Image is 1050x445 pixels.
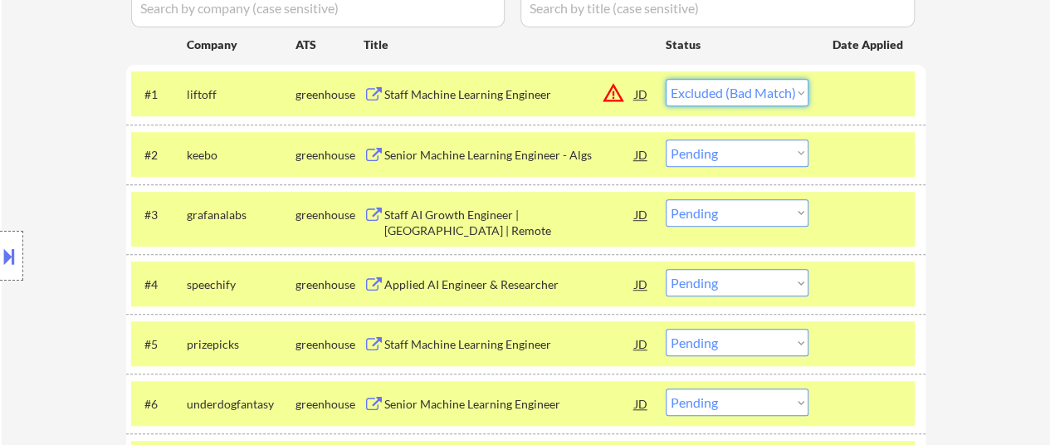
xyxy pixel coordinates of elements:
[384,276,635,293] div: Applied AI Engineer & Researcher
[384,396,635,413] div: Senior Machine Learning Engineer
[633,269,650,299] div: JD
[384,336,635,353] div: Staff Machine Learning Engineer
[187,86,295,103] div: liftoff
[384,86,635,103] div: Staff Machine Learning Engineer
[833,37,906,53] div: Date Applied
[384,147,635,164] div: Senior Machine Learning Engineer - Algs
[633,79,650,109] div: JD
[295,336,364,353] div: greenhouse
[666,29,808,59] div: Status
[384,207,635,239] div: Staff AI Growth Engineer | [GEOGRAPHIC_DATA] | Remote
[144,86,173,103] div: #1
[633,329,650,359] div: JD
[295,86,364,103] div: greenhouse
[295,207,364,223] div: greenhouse
[633,389,650,418] div: JD
[633,139,650,169] div: JD
[295,37,364,53] div: ATS
[187,37,295,53] div: Company
[633,199,650,229] div: JD
[295,276,364,293] div: greenhouse
[602,81,625,105] button: warning_amber
[364,37,650,53] div: Title
[295,396,364,413] div: greenhouse
[295,147,364,164] div: greenhouse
